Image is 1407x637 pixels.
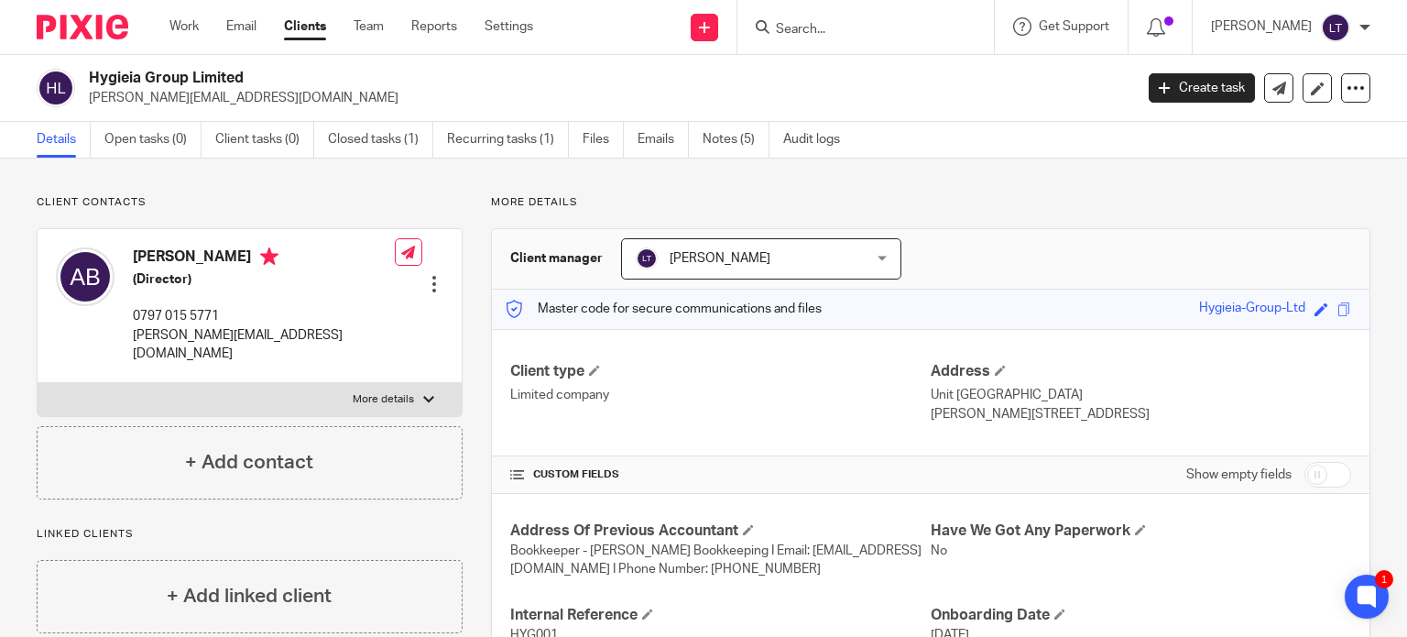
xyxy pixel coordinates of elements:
div: 1 [1375,570,1393,588]
p: More details [353,392,414,407]
h4: [PERSON_NAME] [133,247,395,270]
a: Recurring tasks (1) [447,122,569,158]
a: Client tasks (0) [215,122,314,158]
span: Bookkeeper - [PERSON_NAME] Bookkeeping I Email: [EMAIL_ADDRESS][DOMAIN_NAME] I Phone Number: [PHO... [510,544,922,576]
h4: Address [931,362,1351,381]
p: Unit [GEOGRAPHIC_DATA] [931,386,1351,404]
a: Audit logs [783,122,854,158]
span: No [931,544,947,557]
p: 0797 015 5771 [133,307,395,325]
a: Work [169,17,199,36]
a: Notes (5) [703,122,769,158]
img: svg%3E [1321,13,1350,42]
h4: + Add linked client [167,582,332,610]
a: Reports [411,17,457,36]
h4: Address Of Previous Accountant [510,522,931,541]
h4: Have We Got Any Paperwork [931,522,1351,541]
h4: + Add contact [185,448,313,477]
h4: Internal Reference [510,606,931,625]
h4: Client type [510,362,931,381]
p: Master code for secure communications and files [506,300,822,318]
a: Open tasks (0) [104,122,202,158]
p: [PERSON_NAME][STREET_ADDRESS] [931,405,1351,423]
a: Settings [485,17,533,36]
label: Show empty fields [1186,466,1292,484]
p: Linked clients [37,527,463,542]
h3: Client manager [510,249,603,268]
h4: CUSTOM FIELDS [510,467,931,482]
img: svg%3E [37,69,75,107]
a: Clients [284,17,326,36]
input: Search [774,22,939,38]
a: Create task [1149,73,1255,103]
a: Team [354,17,384,36]
p: Limited company [510,386,931,404]
img: svg%3E [636,247,658,269]
a: Closed tasks (1) [328,122,433,158]
span: Get Support [1039,20,1109,33]
div: Hygieia-Group-Ltd [1199,299,1305,320]
p: More details [491,195,1370,210]
span: [PERSON_NAME] [670,252,770,265]
a: Files [583,122,624,158]
p: Client contacts [37,195,463,210]
h5: (Director) [133,270,395,289]
img: Pixie [37,15,128,39]
a: Email [226,17,256,36]
img: svg%3E [56,247,115,306]
a: Details [37,122,91,158]
p: [PERSON_NAME][EMAIL_ADDRESS][DOMAIN_NAME] [133,326,395,364]
p: [PERSON_NAME] [1211,17,1312,36]
a: Emails [638,122,689,158]
p: [PERSON_NAME][EMAIL_ADDRESS][DOMAIN_NAME] [89,89,1121,107]
i: Primary [260,247,278,266]
h2: Hygieia Group Limited [89,69,915,88]
h4: Onboarding Date [931,606,1351,625]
